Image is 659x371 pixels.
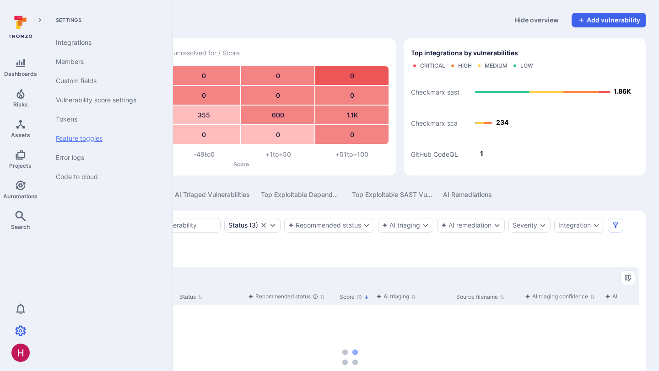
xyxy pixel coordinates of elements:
button: AI remediation [441,222,492,229]
a: Custom fields [49,71,162,90]
div: 0 [167,86,240,105]
button: Expand dropdown [539,222,546,229]
div: 0 [315,66,389,85]
text: Checkmarx sast [411,88,459,96]
button: Sort by function(){return k.createElement(fN.A,{direction:"row",alignItems:"center",gap:4},k.crea... [248,293,325,300]
a: Vulnerability score settings [49,90,162,110]
div: AI triaging [376,292,409,301]
span: Risks [13,101,28,108]
div: Critical [420,62,445,69]
div: 0 [167,66,240,85]
button: Sort by function(){return k.createElement(fN.A,{direction:"row",alignItems:"center",gap:4},k.crea... [376,293,416,300]
div: Recommended status [248,292,318,301]
div: Top Exploitable Dependencies [261,190,341,199]
button: Recommended status [288,222,361,229]
a: Feature toggles [49,129,162,148]
input: Search vulnerability [138,221,216,230]
button: Expand dropdown [493,222,501,229]
div: +51 to +100 [315,150,389,159]
div: -49 to 0 [167,150,242,159]
div: AI Remediations [443,190,492,199]
img: ACg8ocKzQzwPSwOZT_k9C736TfcBpCStqIZdMR9gXOhJgTaH9y_tsw=s96-c [11,344,30,362]
button: Sort by Score [340,293,369,301]
button: Sort by Status [179,293,203,301]
button: Sort by function(){return k.createElement(fN.A,{direction:"row",alignItems:"center",gap:4},k.crea... [525,293,595,300]
span: Automations [3,193,38,200]
text: 234 [496,118,508,126]
button: Add vulnerability [572,13,646,27]
a: Code to cloud [49,167,162,186]
div: +1 to +50 [241,150,315,159]
button: Manage columns [621,270,635,285]
p: Sorted by: Highest first [364,292,369,302]
button: Expand dropdown [422,222,429,229]
span: Settings [49,16,162,24]
div: Top Exploitable SAST Vulnerabilities [352,190,432,199]
button: Hide overview [509,13,564,27]
div: 0 [167,125,240,144]
a: Members [49,52,162,71]
span: Projects [9,162,32,169]
p: Score [93,161,389,168]
div: 0 [315,125,389,144]
button: Integration [558,222,591,229]
div: Top integrations by vulnerabilities [404,38,646,175]
text: 1 [480,149,483,157]
span: Top integrations by vulnerabilities [411,48,518,58]
span: Days unresolved for / Score [157,48,240,58]
div: Status [228,222,248,229]
div: 1.1K [315,106,389,124]
a: Error logs [49,148,162,167]
div: Low [520,62,533,69]
button: Status(3) [228,222,258,229]
text: Checkmarx sca [411,119,458,127]
div: 355 [167,106,240,124]
text: 1.86K [614,87,631,95]
button: Severity [513,222,537,229]
button: Sort by Source filename [456,293,505,301]
div: Medium [485,62,508,69]
div: ( 3 ) [228,222,258,229]
span: Search [11,223,30,230]
div: 0 [241,125,314,144]
div: 0 [241,86,314,105]
button: AI triaging [382,222,420,229]
button: Clear selection [260,222,267,229]
div: AI triaging confidence [525,292,588,301]
div: assets tabs [54,186,646,203]
text: GitHub CodeQL [411,150,458,158]
div: High [458,62,472,69]
a: Tokens [49,110,162,129]
button: Expand dropdown [269,222,276,229]
div: Harshil Parikh [11,344,30,362]
a: Integrations [49,33,162,52]
div: 0 [315,86,389,105]
div: 600 [241,106,314,124]
span: Dashboards [4,70,37,77]
button: Expand dropdown [593,222,600,229]
button: Expand dropdown [363,222,370,229]
div: AI Triaged Vulnerabilities [175,190,250,199]
div: The vulnerability score is based on the parameters defined in the settings [357,294,362,300]
button: Filters [608,218,623,233]
button: Expand navigation menu [34,15,45,26]
svg: Top integrations by vulnerabilities bar [411,73,639,168]
span: Assets [11,132,30,138]
div: 0 [241,66,314,85]
i: Expand navigation menu [37,16,43,24]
